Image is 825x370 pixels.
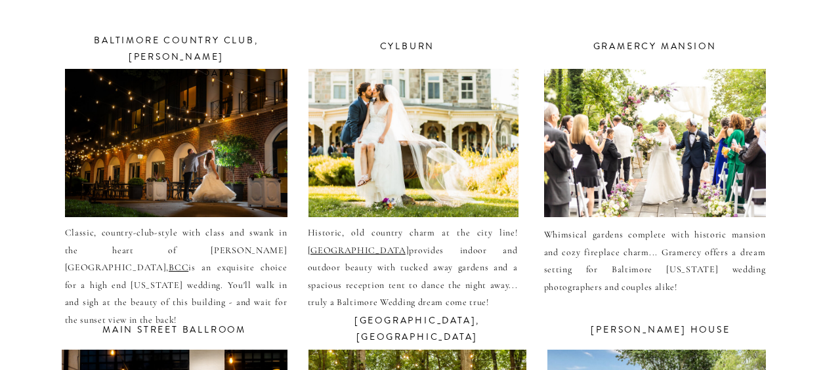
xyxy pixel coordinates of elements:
[335,313,500,331] a: [GEOGRAPHIC_DATA], [GEOGRAPHIC_DATA]
[325,39,490,57] a: cylburn
[308,224,518,291] p: Historic, old country charm at the city line! provides indoor and outdoor beauty with tucked away...
[578,322,744,340] a: [PERSON_NAME] house
[544,226,766,313] a: Whimsical gardens complete with historic mansion and cozy fireplace charm... Gramercy offers a dr...
[94,33,259,63] a: baltimore country club, [PERSON_NAME][GEOGRAPHIC_DATA]
[92,322,257,340] a: main street ballroom
[169,262,188,273] a: BCC
[65,224,287,311] p: Classic, country-club-style with class and swank in the heart of [PERSON_NAME][GEOGRAPHIC_DATA], ...
[572,39,738,57] a: gramercy mansion
[308,245,410,256] a: [GEOGRAPHIC_DATA]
